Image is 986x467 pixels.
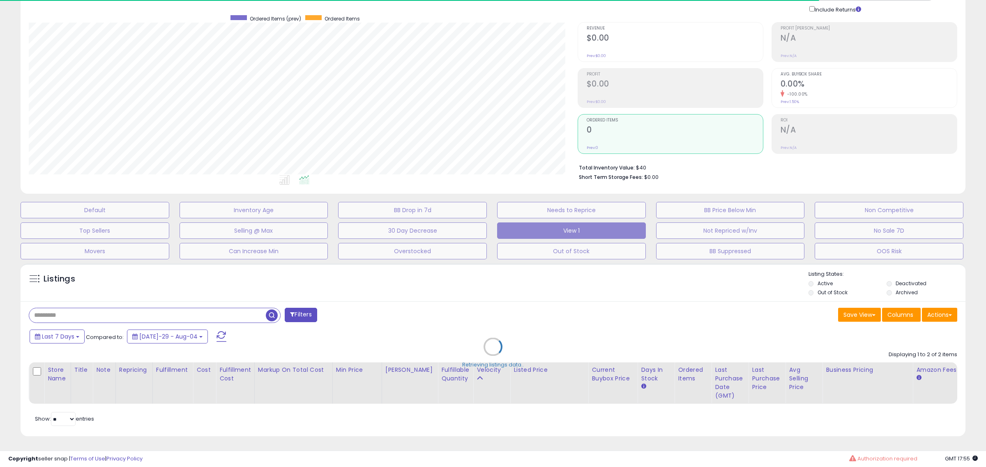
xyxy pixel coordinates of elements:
[462,361,524,369] div: Retrieving listings data..
[781,145,797,150] small: Prev: N/A
[325,15,360,22] span: Ordered Items
[8,455,38,462] strong: Copyright
[781,99,799,104] small: Prev: 1.50%
[587,72,763,77] span: Profit
[781,125,957,136] h2: N/A
[21,243,169,259] button: Movers
[250,15,301,22] span: Ordered Items (prev)
[781,33,957,44] h2: N/A
[587,125,763,136] h2: 0
[656,222,805,239] button: Not Repriced w/Inv
[579,162,951,172] li: $40
[21,202,169,218] button: Default
[106,455,143,462] a: Privacy Policy
[8,455,143,463] div: seller snap | |
[587,33,763,44] h2: $0.00
[338,243,487,259] button: Overstocked
[781,26,957,31] span: Profit [PERSON_NAME]
[497,202,646,218] button: Needs to Reprice
[815,222,963,239] button: No Sale 7D
[781,53,797,58] small: Prev: N/A
[180,243,328,259] button: Can Increase Min
[497,243,646,259] button: Out of Stock
[587,79,763,90] h2: $0.00
[497,222,646,239] button: View 1
[587,53,606,58] small: Prev: $0.00
[781,72,957,77] span: Avg. Buybox Share
[338,222,487,239] button: 30 Day Decrease
[815,243,963,259] button: OOS Risk
[781,118,957,123] span: ROI
[338,202,487,218] button: BB Drop in 7d
[21,222,169,239] button: Top Sellers
[781,79,957,90] h2: 0.00%
[644,173,659,181] span: $0.00
[180,222,328,239] button: Selling @ Max
[945,455,978,462] span: 2025-08-12 17:55 GMT
[587,26,763,31] span: Revenue
[70,455,105,462] a: Terms of Use
[656,243,805,259] button: BB Suppressed
[656,202,805,218] button: BB Price Below Min
[587,118,763,123] span: Ordered Items
[579,164,635,171] b: Total Inventory Value:
[587,99,606,104] small: Prev: $0.00
[803,5,871,14] div: Include Returns
[180,202,328,218] button: Inventory Age
[579,174,643,181] b: Short Term Storage Fees:
[587,145,598,150] small: Prev: 0
[815,202,963,218] button: Non Competitive
[784,91,808,97] small: -100.00%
